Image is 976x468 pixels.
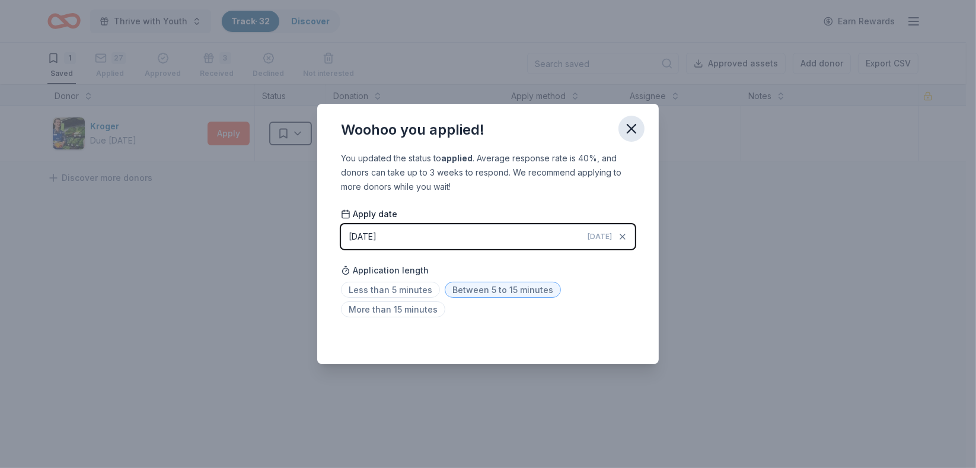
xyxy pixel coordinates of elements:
div: You updated the status to . Average response rate is 40%, and donors can take up to 3 weeks to re... [341,151,635,194]
span: Apply date [341,208,397,220]
div: Woohoo you applied! [341,120,484,139]
button: [DATE][DATE] [341,224,635,249]
span: Application length [341,263,429,278]
b: applied [441,153,473,163]
span: Between 5 to 15 minutes [445,282,561,298]
span: Less than 5 minutes [341,282,440,298]
span: More than 15 minutes [341,301,445,317]
span: [DATE] [588,232,612,241]
div: [DATE] [349,230,377,244]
